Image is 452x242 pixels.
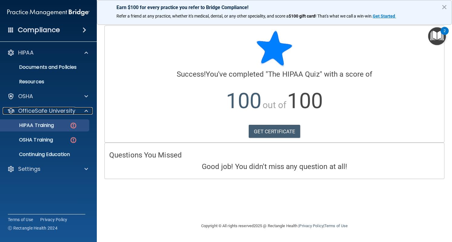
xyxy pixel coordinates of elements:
[7,93,88,100] a: OSHA
[116,14,289,18] span: Refer a friend at any practice, whether it's medical, dental, or any other speciality, and score a
[40,217,67,223] a: Privacy Policy
[249,125,300,138] a: GET CERTIFICATE
[7,107,88,114] a: OfficeSafe University
[8,217,33,223] a: Terms of Use
[70,122,77,129] img: danger-circle.6113f641.png
[444,31,446,39] div: 2
[256,30,293,67] img: blue-star-rounded.9d042014.png
[18,165,41,173] p: Settings
[109,151,440,159] h4: Questions You Missed
[324,224,348,228] a: Terms of Use
[177,70,206,78] span: Success!
[18,26,60,34] h4: Compliance
[287,88,323,113] span: 100
[18,93,33,100] p: OSHA
[289,14,315,18] strong: $100 gift card
[7,165,88,173] a: Settings
[164,216,385,236] div: Copyright © All rights reserved 2025 @ Rectangle Health | |
[18,107,75,114] p: OfficeSafe University
[7,49,88,56] a: HIPAA
[441,2,447,12] button: Close
[4,79,87,85] p: Resources
[4,151,87,157] p: Continuing Education
[109,163,440,171] h4: Good job! You didn't miss any question at all!
[116,5,432,10] p: Earn $100 for every practice you refer to Bridge Compliance!
[18,49,34,56] p: HIPAA
[428,27,446,45] button: Open Resource Center, 2 new notifications
[226,88,261,113] span: 100
[263,100,287,110] span: out of
[8,225,57,231] span: Ⓒ Rectangle Health 2024
[268,70,319,78] span: The HIPAA Quiz
[70,136,77,144] img: danger-circle.6113f641.png
[299,224,323,228] a: Privacy Policy
[4,137,53,143] p: OSHA Training
[373,14,395,18] strong: Get Started
[4,122,54,128] p: HIPAA Training
[315,14,373,18] span: ! That's what we call a win-win.
[109,70,440,78] h4: You've completed " " with a score of
[4,64,87,70] p: Documents and Policies
[373,14,396,18] a: Get Started
[7,6,90,18] img: PMB logo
